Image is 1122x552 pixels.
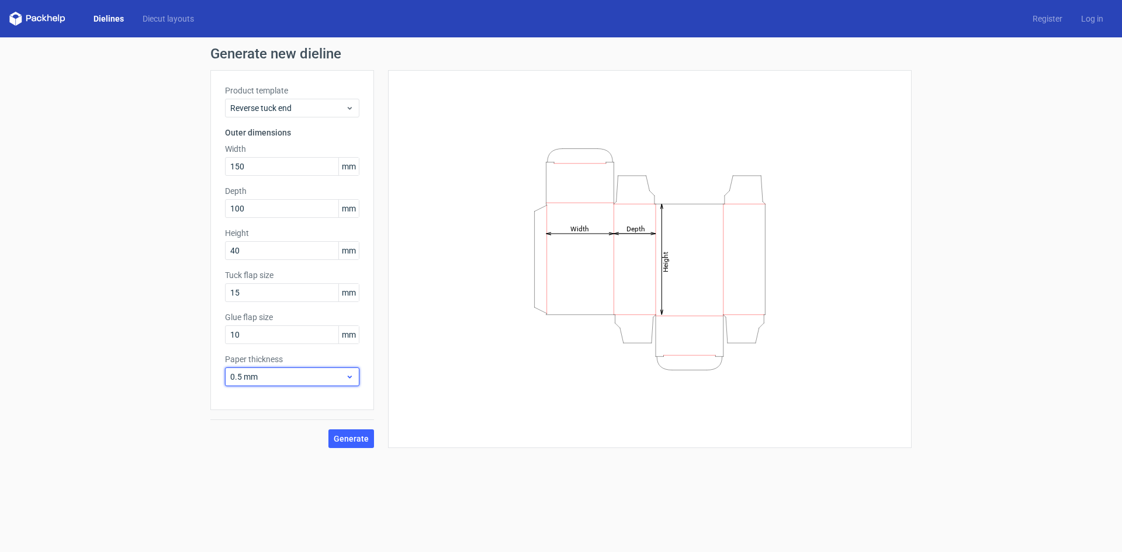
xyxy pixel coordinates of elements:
h1: Generate new dieline [210,47,912,61]
span: mm [338,284,359,301]
label: Width [225,143,359,155]
a: Log in [1072,13,1113,25]
span: 0.5 mm [230,371,345,383]
button: Generate [328,429,374,448]
a: Dielines [84,13,133,25]
h3: Outer dimensions [225,127,359,138]
tspan: Depth [626,224,645,232]
tspan: Height [662,251,670,272]
span: mm [338,200,359,217]
label: Height [225,227,359,239]
label: Paper thickness [225,353,359,365]
tspan: Width [570,224,589,232]
span: mm [338,242,359,259]
label: Depth [225,185,359,197]
label: Product template [225,85,359,96]
span: mm [338,158,359,175]
span: Reverse tuck end [230,102,345,114]
a: Register [1023,13,1072,25]
span: Generate [334,435,369,443]
label: Tuck flap size [225,269,359,281]
label: Glue flap size [225,311,359,323]
a: Diecut layouts [133,13,203,25]
span: mm [338,326,359,343]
